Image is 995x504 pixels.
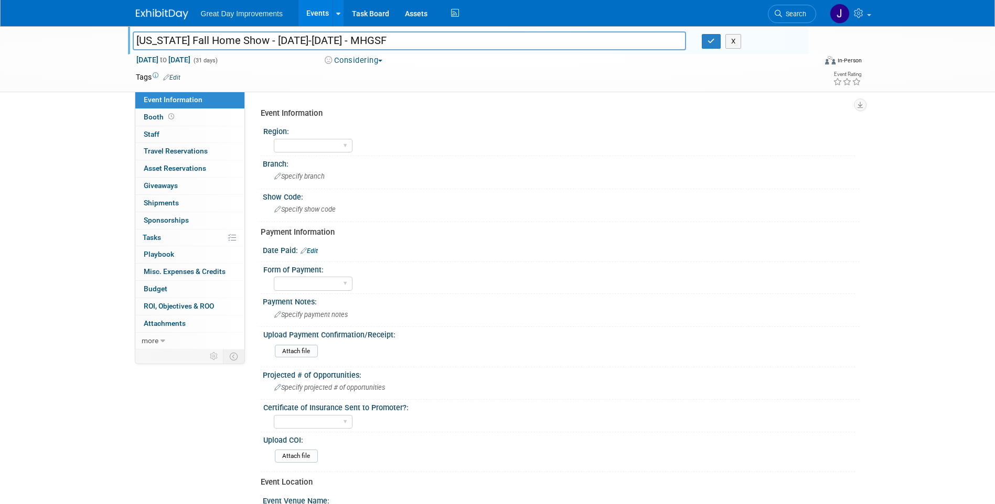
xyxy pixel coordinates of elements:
a: Shipments [135,195,244,212]
div: Payment Notes: [263,294,860,307]
span: more [142,336,158,345]
a: Travel Reservations [135,143,244,160]
img: ExhibitDay [136,9,188,19]
a: Attachments [135,315,244,332]
span: Specify branch [274,172,325,180]
span: Great Day Improvements [201,9,283,18]
a: Search [768,5,816,23]
a: Budget [135,281,244,298]
span: Tasks [143,233,161,242]
span: Misc. Expenses & Credits [144,267,226,276]
a: Booth [135,109,244,126]
td: Toggle Event Tabs [223,349,244,363]
div: Projected # of Opportunities: [263,367,860,380]
a: Misc. Expenses & Credits [135,264,244,280]
button: X [725,34,742,49]
a: Giveaways [135,178,244,194]
span: (31 days) [192,57,218,64]
div: Upload COI: [263,432,855,445]
span: Attachments [144,319,186,327]
span: Travel Reservations [144,147,208,155]
div: Upload Payment Confirmation/Receipt: [263,327,855,340]
div: Payment Information [261,227,852,238]
div: Certificate of Insurance Sent to Promoter?: [263,400,855,413]
span: Specify payment notes [274,311,348,319]
span: Specify projected # of opportunities [274,384,385,391]
div: Event Rating [833,72,861,77]
div: Form of Payment: [263,262,855,275]
div: Branch: [263,156,860,169]
a: Staff [135,126,244,143]
a: Tasks [135,229,244,246]
span: Shipments [144,199,179,207]
span: Specify show code [274,205,336,213]
div: Event Format [754,54,862,70]
a: Edit [301,247,318,255]
a: Playbook [135,246,244,263]
a: Event Information [135,92,244,108]
a: Sponsorships [135,212,244,229]
a: more [135,333,244,349]
span: Booth not reserved yet [166,113,176,120]
span: Booth [144,113,176,121]
img: Jennifer Hockstra [830,4,850,24]
span: Playbook [144,250,174,258]
span: Event Information [144,95,202,104]
a: Asset Reservations [135,160,244,177]
a: Edit [163,74,180,81]
span: Asset Reservations [144,164,206,172]
div: Show Code: [263,189,860,202]
div: Event Location [261,477,852,488]
a: ROI, Objectives & ROO [135,298,244,315]
div: Date Paid: [263,243,860,256]
span: ROI, Objectives & ROO [144,302,214,310]
span: [DATE] [DATE] [136,55,191,64]
span: Sponsorships [144,216,189,224]
div: Region: [263,124,855,137]
button: Considering [321,55,387,66]
span: Giveaways [144,181,178,190]
span: Budget [144,284,167,293]
span: to [158,56,168,64]
span: Search [782,10,806,18]
div: Event Information [261,108,852,119]
div: In-Person [837,57,862,64]
td: Personalize Event Tab Strip [205,349,223,363]
td: Tags [136,72,180,82]
img: Format-Inperson.png [825,56,836,64]
span: Staff [144,130,159,138]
